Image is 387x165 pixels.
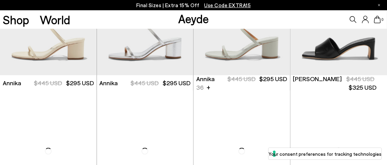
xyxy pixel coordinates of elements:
li: + [207,82,210,92]
span: [PERSON_NAME] [293,75,342,83]
span: Annika [196,75,215,83]
ul: variant [196,83,203,92]
a: Aeyde [178,11,209,26]
a: World [40,14,70,26]
span: $445 USD [346,75,374,82]
span: $295 USD [260,75,287,82]
span: Navigate to /collections/ss25-final-sizes [204,2,251,8]
span: $295 USD [66,79,94,87]
span: $325 USD [349,84,377,91]
span: $445 USD [227,75,255,82]
a: 0 [374,16,381,23]
a: Annika $445 USD $295 USD [97,75,193,91]
a: Annika 36 + $445 USD $295 USD [193,75,290,91]
button: Your consent preferences for tracking technologies [269,148,382,160]
span: Annika [99,79,118,87]
span: 0 [381,18,384,22]
span: $445 USD [130,79,159,87]
span: $295 USD [163,79,190,87]
p: Final Sizes | Extra 15% Off [136,1,251,10]
span: Annika [3,79,21,87]
span: $445 USD [34,79,62,87]
label: Your consent preferences for tracking technologies [269,150,382,157]
a: Shop [3,14,29,26]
